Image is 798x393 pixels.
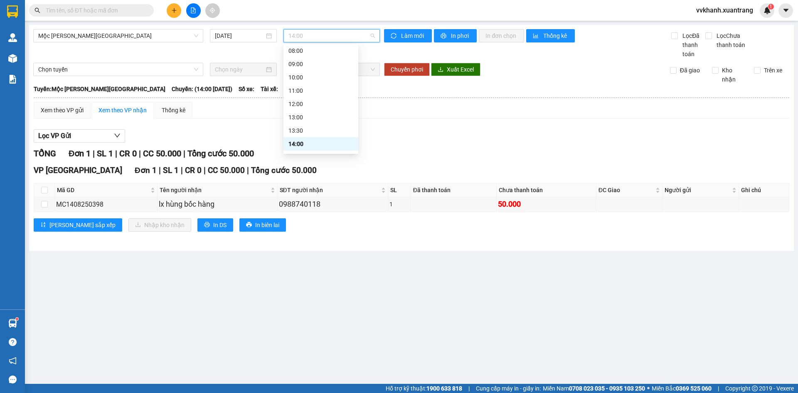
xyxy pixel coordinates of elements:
span: In phơi [451,31,470,40]
span: file-add [190,7,196,13]
img: logo-vxr [7,5,18,18]
sup: 1 [16,318,18,320]
span: TỔNG [34,148,56,158]
span: Mộc Châu - Hà Nội [38,30,198,42]
button: plus [167,3,181,18]
button: downloadXuất Excel [431,63,480,76]
span: aim [209,7,215,13]
span: caret-down [782,7,790,14]
span: [PERSON_NAME] sắp xếp [49,220,116,230]
span: SL 1 [163,166,179,175]
span: Kho nhận [719,66,748,84]
div: MC1408250398 [56,199,156,210]
button: printerIn phơi [434,29,477,42]
td: lx hùng bốc hàng [158,197,277,212]
span: | [183,148,185,158]
div: Thống kê [162,106,185,115]
span: Người nhận: [3,50,47,62]
span: | [468,384,470,393]
img: warehouse-icon [8,33,17,42]
span: Miền Bắc [652,384,712,393]
span: SĐT người nhận [280,185,379,195]
div: Xem theo VP gửi [41,106,84,115]
div: lx hùng bốc hàng [159,198,276,210]
span: Hỗ trợ kỹ thuật: [386,384,462,393]
span: Đơn 1 [135,166,157,175]
div: 13:30 [288,126,353,135]
span: search [34,7,40,13]
span: | [718,384,719,393]
img: warehouse-icon [8,54,17,63]
th: SL [388,183,411,197]
button: downloadNhập kho nhận [128,218,191,232]
span: vvkhanh.xuantrang [690,5,760,15]
span: CR 0 [185,166,202,175]
strong: 1900 633 818 [426,385,462,392]
div: 08:00 [288,46,353,55]
td: MC1408250398 [55,197,158,212]
button: printerIn biên lai [239,218,286,232]
span: Lọc VP Gửi [38,131,71,141]
span: VP [GEOGRAPHIC_DATA] [67,8,121,21]
span: SL 1 [97,148,113,158]
img: icon-new-feature [764,7,771,14]
img: solution-icon [8,75,17,84]
span: Số xe: [239,84,254,94]
th: Đã thanh toán [411,183,497,197]
b: Tuyến: Mộc [PERSON_NAME][GEOGRAPHIC_DATA] [34,86,165,92]
button: aim [205,3,220,18]
span: | [159,166,161,175]
div: 50.000 [498,198,594,210]
span: sort-ascending [40,222,46,228]
span: Cung cấp máy in - giấy in: [476,384,541,393]
span: Miền Nam [543,384,645,393]
span: Tên người nhận [160,185,268,195]
span: | [93,148,95,158]
strong: 0369 525 060 [676,385,712,392]
span: 14:00 [288,30,375,42]
span: VP [GEOGRAPHIC_DATA] [34,166,122,175]
span: | [204,166,206,175]
span: | [139,148,141,158]
span: XUANTRANG [10,15,59,24]
span: Lọc Đã thanh toán [679,31,705,59]
span: CR 0 [119,148,137,158]
span: Chuyến: (14:00 [DATE]) [172,84,232,94]
span: bar-chart [533,33,540,40]
div: 09:00 [288,59,353,69]
input: Chọn ngày [215,65,264,74]
span: Thống kê [543,31,568,40]
span: [PERSON_NAME] [3,55,47,61]
span: download [438,67,443,73]
span: message [9,376,17,383]
span: | [181,166,183,175]
div: 11:00 [288,86,353,95]
button: syncLàm mới [384,29,432,42]
span: sync [391,33,398,40]
sup: 1 [768,4,774,10]
button: sort-ascending[PERSON_NAME] sắp xếp [34,218,122,232]
input: 14/08/2025 [215,31,264,40]
span: copyright [752,386,758,391]
span: Đã giao [677,66,703,75]
button: caret-down [778,3,793,18]
span: Trên xe [761,66,786,75]
div: Xem theo VP nhận [99,106,147,115]
span: printer [246,222,252,228]
input: Tìm tên, số ĐT hoặc mã đơn [46,6,144,15]
span: CC 50.000 [143,148,181,158]
span: Chọn tuyến [38,63,198,76]
span: ĐC Giao [598,185,654,195]
span: HAIVAN [20,5,49,13]
em: Logistics [21,25,48,33]
th: Ghi chú [739,183,789,197]
span: Làm mới [401,31,425,40]
span: Người gửi [665,185,730,195]
td: 0988740118 [278,197,388,212]
span: Đơn 1 [69,148,91,158]
span: | [247,166,249,175]
span: printer [441,33,448,40]
button: In đơn chọn [479,29,524,42]
button: file-add [186,3,201,18]
span: Xuất Excel [447,65,474,74]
